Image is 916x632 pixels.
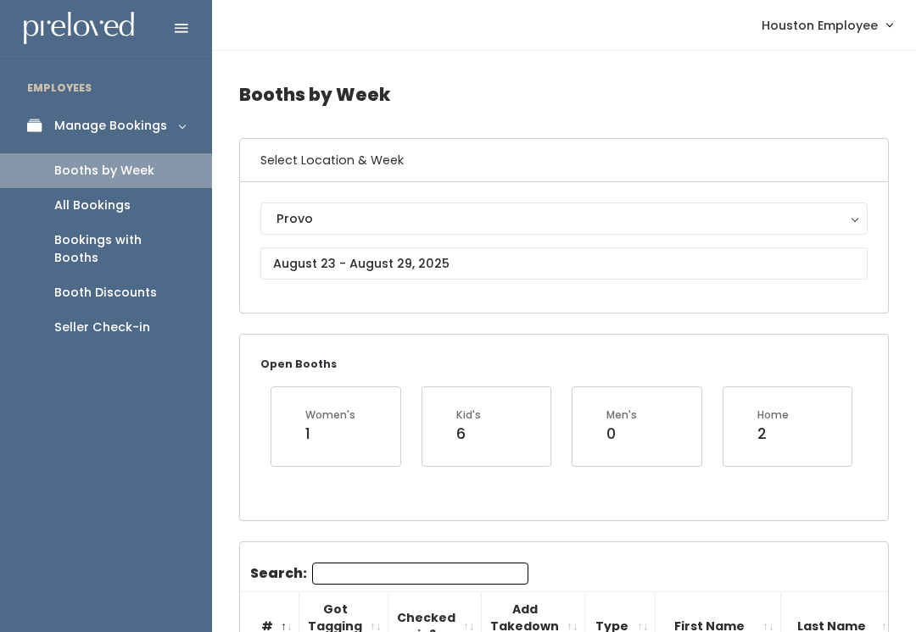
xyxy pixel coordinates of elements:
div: 0 [606,423,637,445]
label: Search: [250,563,528,585]
small: Open Booths [260,357,337,371]
input: Search: [312,563,528,585]
div: Booths by Week [54,162,154,180]
div: Provo [276,209,852,228]
h6: Select Location & Week [240,139,888,182]
div: All Bookings [54,197,131,214]
span: Houston Employee [762,16,878,35]
div: Manage Bookings [54,117,167,135]
div: Bookings with Booths [54,231,185,267]
div: Home [757,407,789,423]
div: Seller Check-in [54,319,150,336]
h4: Booths by Week [239,71,889,118]
button: Provo [260,202,868,235]
a: Houston Employee [745,7,909,43]
div: 2 [757,423,789,445]
div: Women's [305,407,355,423]
div: Men's [606,407,637,423]
div: Booth Discounts [54,284,157,302]
img: preloved logo [24,12,134,45]
div: 6 [456,423,481,445]
div: 1 [305,423,355,445]
input: August 23 - August 29, 2025 [260,247,868,280]
div: Kid's [456,407,481,423]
